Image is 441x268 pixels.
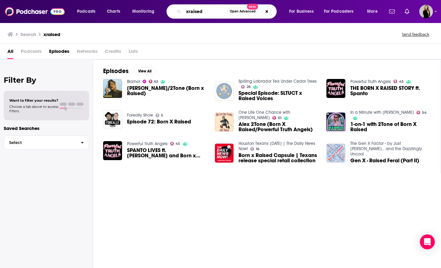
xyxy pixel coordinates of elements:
span: 61 [278,117,281,119]
span: For Business [289,7,314,16]
span: 45 [175,142,180,145]
span: For Podcasters [324,7,354,16]
img: Gen X - Raised Feral (Part II) [326,144,345,163]
a: 61 [272,116,281,120]
button: Open AdvancedNew [227,8,258,15]
img: User Profile [419,5,433,18]
span: Logged in as editaivancevic [419,5,433,18]
span: Charts [107,7,120,16]
h2: Episodes [103,67,129,75]
a: In a Minute with Evan Lovett [350,110,414,115]
span: Podcasts [21,46,42,59]
span: SPANTO LIVES ft. [PERSON_NAME] and Born x Raised [127,148,207,158]
img: SPANTO LIVES ft. Estevan Oriol and Born x Raised [103,141,122,160]
a: Show notifications dropdown [402,6,412,17]
span: Lists [129,46,138,59]
a: Episodes [49,46,69,59]
span: Want to filter your results? [9,98,58,103]
span: Podcasts [77,7,95,16]
button: open menu [320,7,363,16]
a: 1-on-1 with 2Tone of Born X Raised [350,122,431,132]
span: 26 [247,85,251,88]
span: New [247,4,258,10]
span: Monitoring [132,7,154,16]
a: 45 [393,80,404,83]
a: SPANTO LIVES ft. Estevan Oriol and Born x Raised [127,148,207,158]
a: EpisodesView All [103,67,156,75]
button: open menu [285,7,321,16]
span: 62 [154,80,158,83]
a: Spilling Labrador Tea Under Cedar Trees [239,79,317,84]
button: open menu [73,7,103,16]
span: 45 [399,80,404,83]
img: Born x Raised Capsule | Texans release special retail collection [215,144,234,163]
span: More [367,7,378,16]
span: [PERSON_NAME]/2Tone (Born x Raised) [127,85,207,96]
a: One Life One Chance with Toby Morse [239,110,290,120]
a: Born x Raised Capsule | Texans release special retail collection [239,153,319,163]
span: Select [4,141,76,145]
a: Powerful Truth Angels [127,141,168,146]
a: 54 [416,111,427,114]
a: Powerful Truth Angels [350,79,391,84]
a: Foreally Show [127,113,153,118]
a: The Gen X Factor - by Just Jeff... and the Dazzlingly Uncool [350,141,422,157]
a: Episode 72: Born X Raised [127,119,191,124]
a: 5 [156,113,163,117]
span: Credits [105,46,121,59]
a: Alex 2Tone (Born X Raised/Powerful Truth Angels) [215,113,234,132]
a: 16 [250,147,259,151]
a: THE BORN X RAISED STORY ft. Spanto [350,85,431,96]
img: Alex/2Tone (Born x Raised) [103,79,122,98]
img: 1-on-1 with 2Tone of Born X Raised [326,113,345,132]
a: Special Episode: SLTUCT x Raised Voices [239,90,319,101]
a: Blamo! [127,79,140,84]
a: 45 [170,142,180,146]
span: Open Advanced [230,10,256,13]
span: Networks [77,46,98,59]
h3: xraised [43,31,60,37]
a: Gen X - Raised Feral (Part II) [350,158,419,163]
span: Choose a tab above to access filters. [9,104,58,113]
div: Open Intercom Messenger [420,234,435,249]
span: 16 [256,148,259,150]
span: All [7,46,13,59]
a: Alex 2Tone (Born X Raised/Powerful Truth Angels) [239,122,319,132]
img: Special Episode: SLTUCT x Raised Voices [215,81,234,100]
img: THE BORN X RAISED STORY ft. Spanto [326,79,345,98]
img: Episode 72: Born X Raised [103,110,122,129]
button: Select [4,136,89,150]
a: 62 [149,80,158,83]
img: Podchaser - Follow, Share and Rate Podcasts [5,6,65,17]
p: Saved Searches [4,125,89,131]
button: open menu [128,7,162,16]
span: 54 [422,111,427,114]
span: 5 [161,114,163,117]
a: 26 [241,85,251,89]
a: Houston Texans Today | The Daily News Now! [239,141,315,151]
button: open menu [363,7,385,16]
a: Alex/2Tone (Born x Raised) [127,85,207,96]
button: Show profile menu [419,5,433,18]
div: Search podcasts, credits, & more... [172,4,283,19]
button: View All [134,67,156,75]
h3: Search [20,31,36,37]
input: Search podcasts, credits, & more... [184,7,227,16]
